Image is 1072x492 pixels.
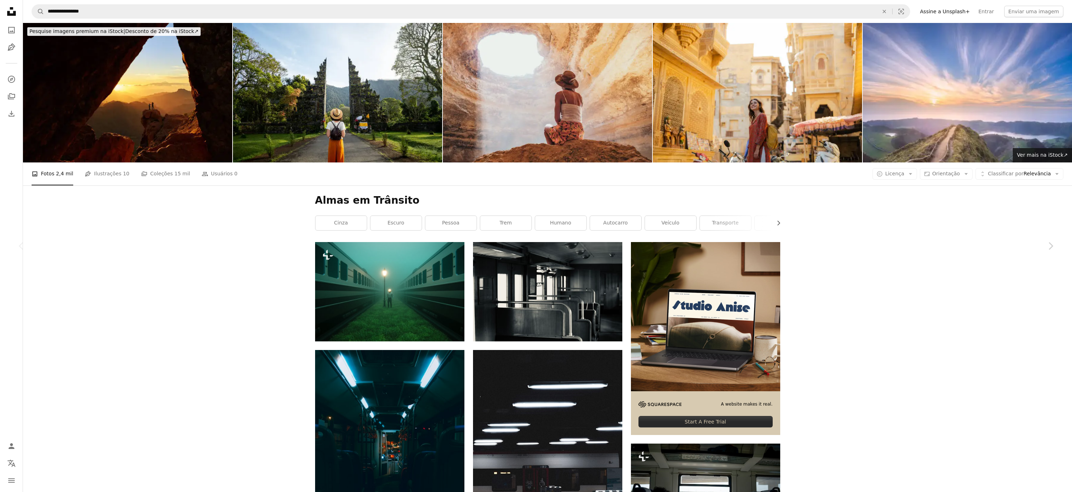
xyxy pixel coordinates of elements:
[315,453,464,459] a: um ônibus mal iluminado com as luzes acesas
[473,479,622,486] a: um trem é estacionado em uma estação de trem à noite
[645,216,696,230] a: veículo
[631,242,780,391] img: file-1705123271268-c3eaf6a79b21image
[23,23,232,162] img: Aproveite a aventura juntos
[4,40,19,55] a: Ilustrações
[4,89,19,104] a: Coleções
[631,242,780,435] a: A website makes it real.Start A Free Trial
[1013,148,1072,162] a: Ver mais na iStock↗
[590,216,641,230] a: autocarro
[1004,6,1063,17] button: Enviar uma imagem
[315,288,464,295] a: Um homem está entre os vagões de trem no nevoeiro.
[315,194,780,207] h1: Almas em Trânsito
[27,27,201,36] div: Desconto de 20% na iStock ↗
[4,107,19,121] a: Histórico de downloads
[638,401,682,407] img: file-1705255347840-230a6ab5bca9image
[480,216,532,230] a: Trem
[4,23,19,37] a: Fotos
[772,216,780,230] button: rolar lista para a direita
[473,288,622,295] a: uma sala com uma mesa e cadeiras
[4,72,19,86] a: Explorar
[755,216,806,230] a: solidão
[425,216,477,230] a: pessoa
[4,456,19,470] button: Idioma
[988,170,1051,178] span: Relevância
[4,439,19,453] a: Entrar / Cadastrar-se
[700,216,751,230] a: transporte
[174,170,190,178] span: 15 mil
[988,171,1024,176] span: Classificar por
[863,23,1072,162] img: Ilha de São Miguel e Lago Ponta Delgada, Açores
[1017,152,1068,158] span: Ver mais na iStock ↗
[32,4,910,19] form: Pesquise conteúdo visual em todo o site
[932,171,960,176] span: Orientação
[920,168,973,180] button: Orientação
[876,5,892,18] button: Limpar
[32,5,44,18] button: Pesquise na Unsplash
[535,216,586,230] a: humano
[234,170,238,178] span: 0
[443,23,652,162] img: Mulher contemplando cavernas em Portugal
[885,171,904,176] span: Licença
[916,6,974,17] a: Assine a Unsplash+
[893,5,910,18] button: Pesquisa visual
[975,168,1063,180] button: Classificar porRelevância
[638,416,773,427] div: Start A Free Trial
[974,6,998,17] a: Entrar
[872,168,917,180] button: Licença
[653,23,862,162] img: Mulher andando na rua lotada na cidade velha de Jaisalmer, Índia
[315,242,464,341] img: Um homem está entre os vagões de trem no nevoeiro.
[23,23,205,40] a: Pesquise imagens premium na iStock|Desconto de 20% na iStock↗
[315,216,367,230] a: cinza
[370,216,422,230] a: escuro
[123,170,130,178] span: 10
[202,162,238,185] a: Usuários 0
[1029,212,1072,280] a: Próximo
[141,162,190,185] a: Coleções 15 mil
[473,242,622,341] img: uma sala com uma mesa e cadeiras
[233,23,442,162] img: Mulher viajante com mochila desfrutando da entrada do templo hindu balinês. Turista do sexo femin...
[85,162,129,185] a: Ilustrações 10
[4,473,19,488] button: Menu
[721,401,773,407] span: A website makes it real.
[29,28,125,34] span: Pesquise imagens premium na iStock |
